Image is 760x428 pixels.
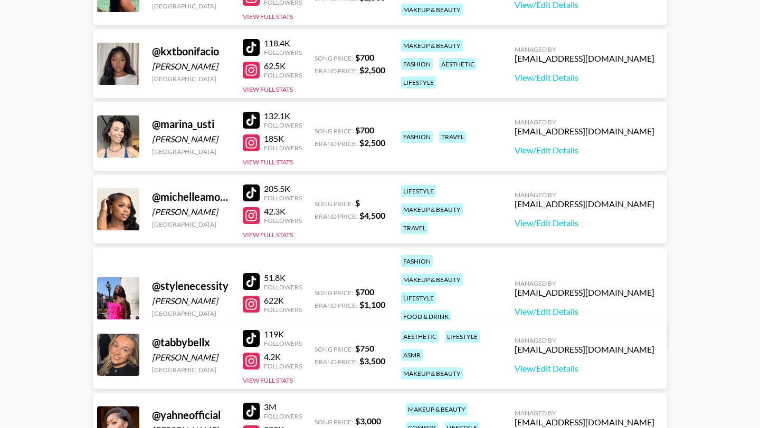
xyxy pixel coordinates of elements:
[315,345,353,353] span: Song Price:
[315,418,353,426] span: Song Price:
[355,52,374,62] strong: $ 700
[401,367,463,380] div: makeup & beauty
[264,144,302,152] div: Followers
[264,183,302,194] div: 205.5K
[401,330,439,343] div: aesthetic
[152,279,230,293] div: @ stylenecessity
[515,336,654,344] div: Managed By
[401,4,463,16] div: makeup & beauty
[439,131,466,143] div: travel
[515,45,654,53] div: Managed By
[243,320,293,328] button: View Full Stats
[401,131,433,143] div: fashion
[401,76,436,89] div: lifestyle
[445,330,480,343] div: lifestyle
[243,158,293,166] button: View Full Stats
[355,416,381,426] strong: $ 3,000
[401,58,433,70] div: fashion
[152,309,230,317] div: [GEOGRAPHIC_DATA]
[515,126,654,137] div: [EMAIL_ADDRESS][DOMAIN_NAME]
[264,206,302,217] div: 42.3K
[315,212,357,220] span: Brand Price:
[401,349,423,361] div: asmr
[152,75,230,83] div: [GEOGRAPHIC_DATA]
[264,329,302,339] div: 119K
[264,71,302,79] div: Followers
[152,296,230,306] div: [PERSON_NAME]
[515,118,654,126] div: Managed By
[152,2,230,10] div: [GEOGRAPHIC_DATA]
[515,344,654,355] div: [EMAIL_ADDRESS][DOMAIN_NAME]
[152,336,230,349] div: @ tabbybellx
[264,133,302,144] div: 185K
[264,273,302,283] div: 51.8K
[264,352,302,362] div: 4.2K
[359,210,385,220] strong: $ 4,500
[315,301,357,309] span: Brand Price:
[264,283,302,291] div: Followers
[152,220,230,228] div: [GEOGRAPHIC_DATA]
[152,61,230,72] div: [PERSON_NAME]
[152,408,230,422] div: @ yahneofficial
[243,376,293,384] button: View Full Stats
[152,207,230,217] div: [PERSON_NAME]
[152,45,230,58] div: @ kxtbonifacio
[315,358,357,366] span: Brand Price:
[406,403,468,415] div: makeup & beauty
[515,279,654,287] div: Managed By
[401,185,436,197] div: lifestyle
[439,58,477,70] div: aesthetic
[152,352,230,363] div: [PERSON_NAME]
[243,85,293,93] button: View Full Stats
[515,363,654,374] a: View/Edit Details
[515,199,654,209] div: [EMAIL_ADDRESS][DOMAIN_NAME]
[315,200,353,208] span: Song Price:
[315,54,353,62] span: Song Price:
[355,343,374,353] strong: $ 750
[401,255,433,267] div: fashion
[401,274,463,286] div: makeup & beauty
[355,125,374,135] strong: $ 700
[515,145,654,155] a: View/Edit Details
[264,306,302,314] div: Followers
[359,356,385,366] strong: $ 3,500
[264,111,302,121] div: 132.1K
[264,217,302,225] div: Followers
[243,231,293,239] button: View Full Stats
[264,121,302,129] div: Followers
[401,222,428,234] div: travel
[515,218,654,228] a: View/Edit Details
[152,190,230,203] div: @ michelleamoree
[355,287,374,297] strong: $ 700
[401,40,463,52] div: makeup & beauty
[264,61,302,71] div: 62.5K
[152,366,230,374] div: [GEOGRAPHIC_DATA]
[152,118,230,131] div: @ marina_usti
[401,203,463,216] div: makeup & beauty
[264,412,302,420] div: Followers
[355,198,360,208] strong: $
[264,339,302,347] div: Followers
[515,53,654,64] div: [EMAIL_ADDRESS][DOMAIN_NAME]
[264,194,302,202] div: Followers
[243,13,293,21] button: View Full Stats
[315,289,353,297] span: Song Price:
[315,67,357,75] span: Brand Price:
[515,191,654,199] div: Managed By
[401,310,451,323] div: food & drink
[152,134,230,144] div: [PERSON_NAME]
[315,140,357,148] span: Brand Price:
[359,138,385,148] strong: $ 2,500
[401,292,436,304] div: lifestyle
[515,72,654,83] a: View/Edit Details
[515,417,654,427] div: [EMAIL_ADDRESS][DOMAIN_NAME]
[264,48,302,56] div: Followers
[515,409,654,417] div: Managed By
[515,306,654,317] a: View/Edit Details
[152,148,230,155] div: [GEOGRAPHIC_DATA]
[264,295,302,306] div: 622K
[515,287,654,298] div: [EMAIL_ADDRESS][DOMAIN_NAME]
[264,362,302,370] div: Followers
[359,65,385,75] strong: $ 2,500
[264,38,302,48] div: 118.4K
